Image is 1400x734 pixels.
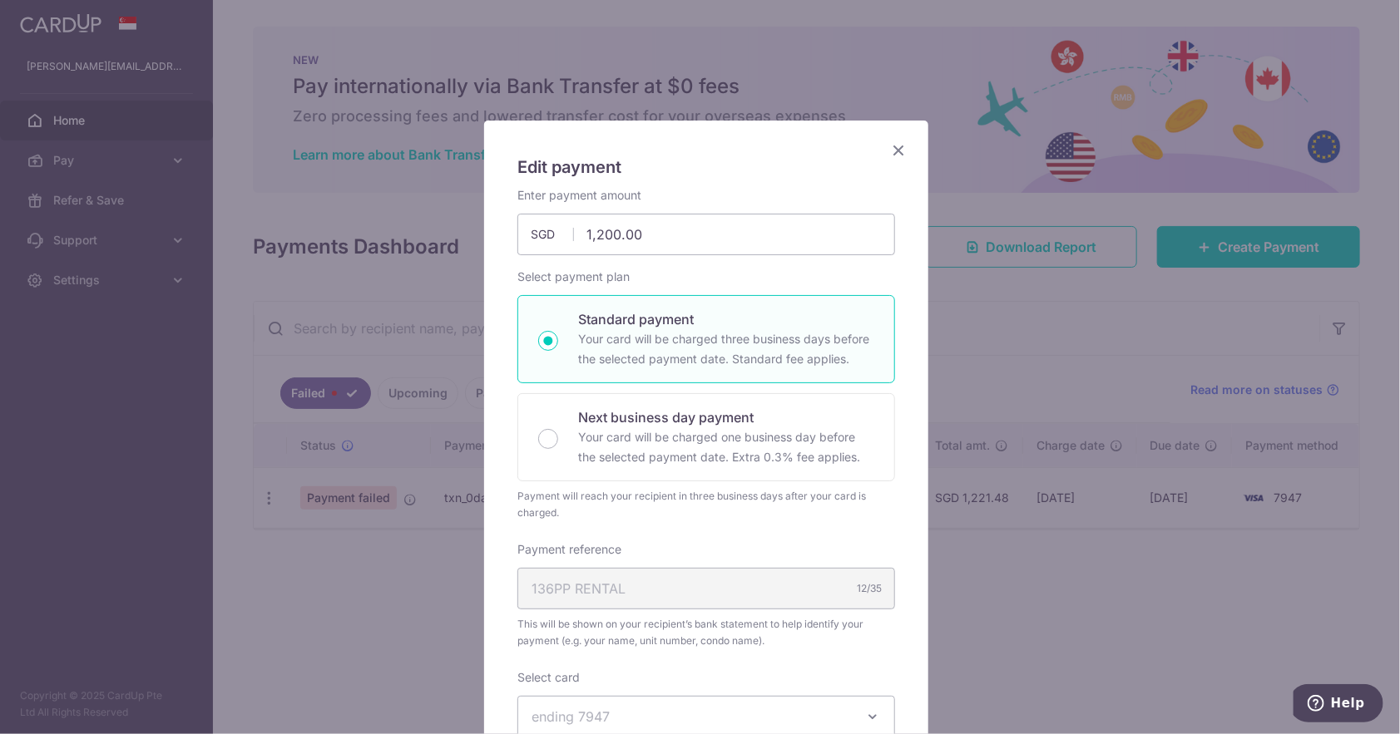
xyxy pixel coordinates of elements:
[517,541,621,558] label: Payment reference
[857,580,882,597] div: 12/35
[578,407,874,427] p: Next business day payment
[578,329,874,369] p: Your card will be charged three business days before the selected payment date. Standard fee appl...
[1294,684,1383,726] iframe: Opens a widget where you can find more information
[517,187,641,204] label: Enter payment amount
[517,669,580,686] label: Select card
[517,616,895,649] span: This will be shown on your recipient’s bank statement to help identify your payment (e.g. your na...
[578,309,874,329] p: Standard payment
[517,154,895,180] h5: Edit payment
[531,226,574,243] span: SGD
[532,708,610,725] span: ending 7947
[888,140,908,160] button: Close
[517,488,895,521] div: Payment will reach your recipient in three business days after your card is charged.
[578,427,874,467] p: Your card will be charged one business day before the selected payment date. Extra 0.3% fee applies.
[517,214,895,255] input: 0.00
[517,268,630,285] label: Select payment plan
